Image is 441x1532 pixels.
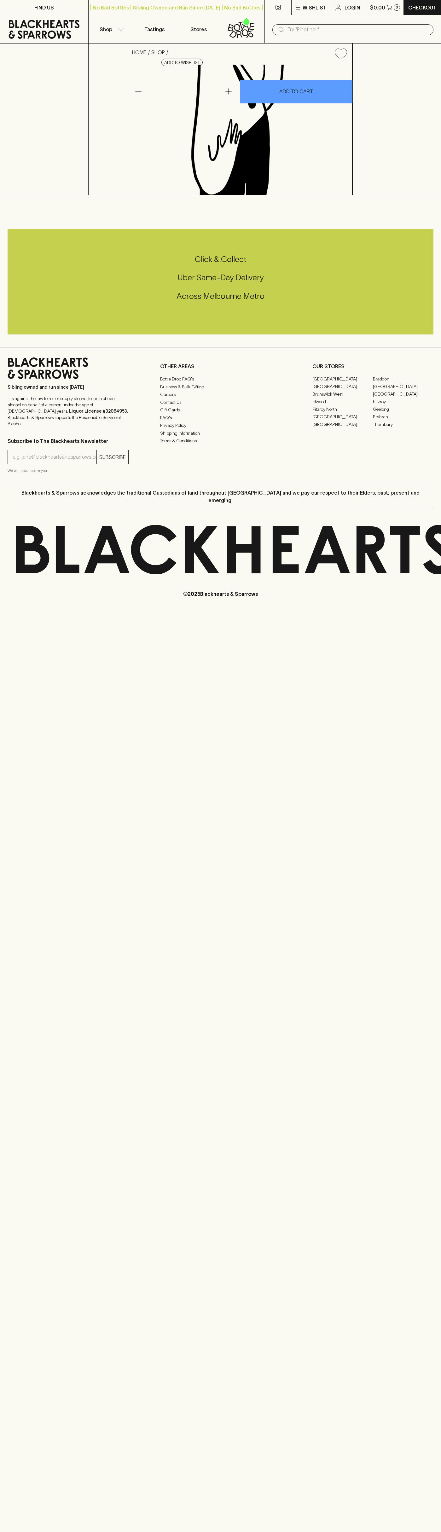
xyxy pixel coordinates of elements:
[373,413,433,421] a: Prahran
[100,26,112,33] p: Shop
[370,4,385,11] p: $0.00
[160,398,281,406] a: Contact Us
[312,421,373,428] a: [GEOGRAPHIC_DATA]
[373,421,433,428] a: Thornbury
[127,65,352,195] img: Gweilo Apricot Sundae Sour 440ml
[279,88,313,95] p: ADD TO CART
[8,272,433,283] h5: Uber Same-Day Delivery
[8,395,129,427] p: It is against the law to sell or supply alcohol to, or to obtain alcohol on behalf of a person un...
[312,375,373,383] a: [GEOGRAPHIC_DATA]
[89,15,133,43] button: Shop
[373,383,433,390] a: [GEOGRAPHIC_DATA]
[160,391,281,398] a: Careers
[345,4,360,11] p: Login
[190,26,207,33] p: Stores
[160,422,281,429] a: Privacy Policy
[373,398,433,405] a: Fitzroy
[8,254,433,264] h5: Click & Collect
[8,437,129,445] p: Subscribe to The Blackhearts Newsletter
[160,414,281,421] a: FAQ's
[373,375,433,383] a: Braddon
[160,406,281,414] a: Gift Cards
[132,15,177,43] a: Tastings
[332,46,350,62] button: Add to wishlist
[160,375,281,383] a: Bottle Drop FAQ's
[160,429,281,437] a: Shipping Information
[97,450,128,464] button: SUBSCRIBE
[8,291,433,301] h5: Across Melbourne Metro
[408,4,437,11] p: Checkout
[177,15,221,43] a: Stores
[312,398,373,405] a: Elwood
[99,453,126,461] p: SUBSCRIBE
[373,405,433,413] a: Geelong
[161,59,203,66] button: Add to wishlist
[8,229,433,334] div: Call to action block
[312,405,373,413] a: Fitzroy North
[287,25,428,35] input: Try "Pinot noir"
[160,383,281,391] a: Business & Bulk Gifting
[303,4,327,11] p: Wishlist
[12,489,429,504] p: Blackhearts & Sparrows acknowledges the traditional Custodians of land throughout [GEOGRAPHIC_DAT...
[160,363,281,370] p: OTHER AREAS
[312,413,373,421] a: [GEOGRAPHIC_DATA]
[240,80,353,103] button: ADD TO CART
[373,390,433,398] a: [GEOGRAPHIC_DATA]
[144,26,165,33] p: Tastings
[396,6,398,9] p: 0
[69,409,127,414] strong: Liquor License #32064953
[151,49,165,55] a: SHOP
[312,383,373,390] a: [GEOGRAPHIC_DATA]
[312,363,433,370] p: OUR STORES
[312,390,373,398] a: Brunswick West
[132,49,147,55] a: HOME
[8,384,129,390] p: Sibling owned and run since [DATE]
[160,437,281,445] a: Terms & Conditions
[13,452,96,462] input: e.g. jane@blackheartsandsparrows.com.au
[8,467,129,474] p: We will never spam you
[34,4,54,11] p: FIND US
